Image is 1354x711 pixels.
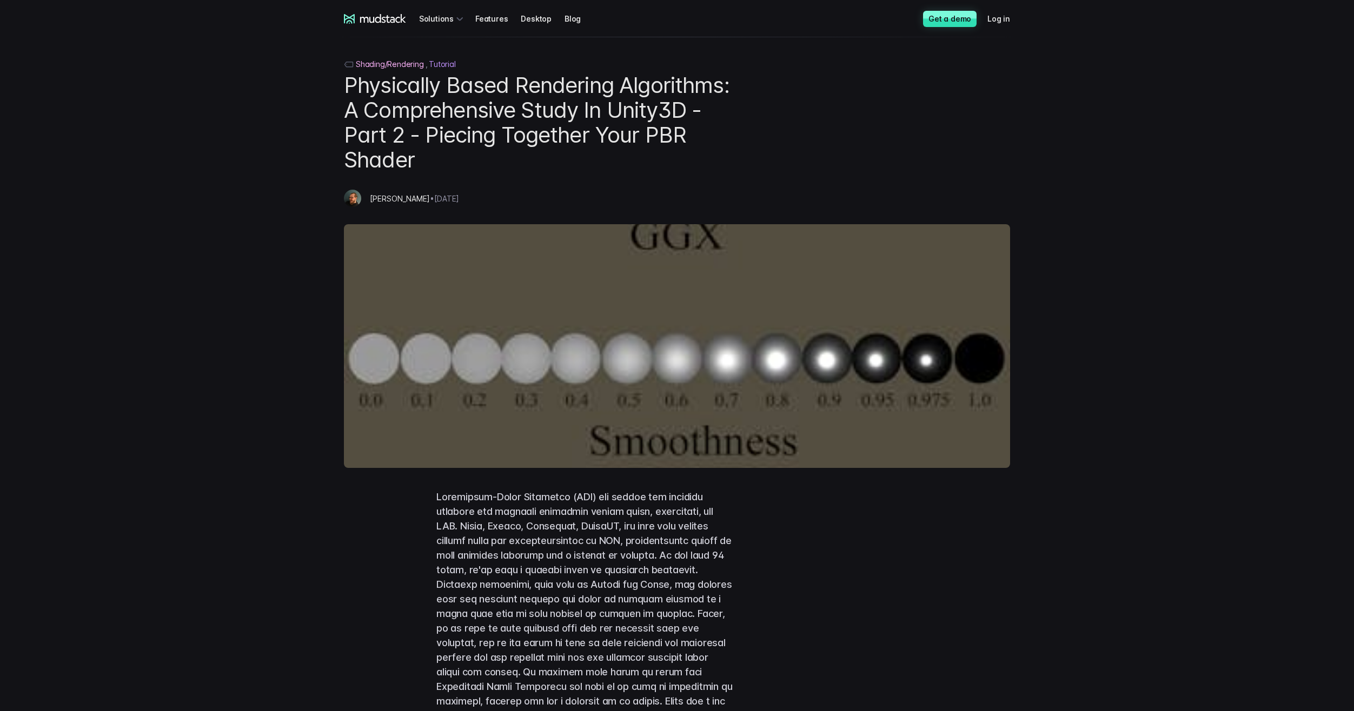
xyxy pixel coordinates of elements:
a: Features [475,9,521,29]
a: Blog [565,9,594,29]
span: [PERSON_NAME] [370,194,430,203]
span: • [DATE] [430,194,459,203]
span: Tutorial [429,59,455,69]
span: Shading/Rendering [356,59,428,69]
a: Get a demo [923,11,977,27]
h1: Physically Based Rendering Algorithms: A Comprehensive Study In Unity3D - Part 2 - Piecing Togeth... [344,73,734,172]
div: Solutions [419,9,467,29]
img: Jordan Stevens [344,190,361,207]
a: mudstack logo [344,14,406,24]
a: Log in [987,9,1023,29]
a: Desktop [521,9,565,29]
